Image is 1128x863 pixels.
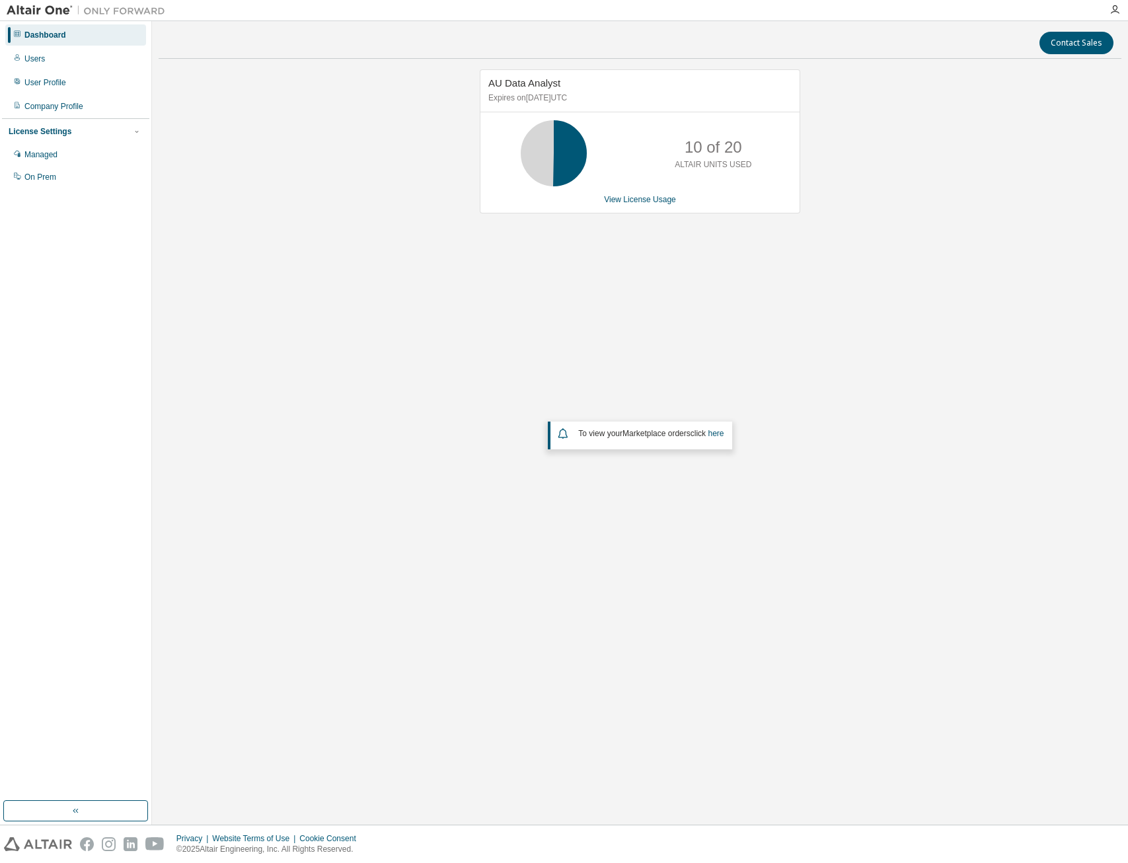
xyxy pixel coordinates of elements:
div: Users [24,54,45,64]
button: Contact Sales [1039,32,1113,54]
a: here [708,429,724,438]
div: Company Profile [24,101,83,112]
p: Expires on [DATE] UTC [488,93,788,104]
img: facebook.svg [80,837,94,851]
em: Marketplace orders [622,429,691,438]
span: AU Data Analyst [488,77,560,89]
a: View License Usage [604,195,676,204]
p: ALTAIR UNITS USED [675,159,751,170]
div: Website Terms of Use [212,833,299,844]
div: On Prem [24,172,56,182]
div: Managed [24,149,57,160]
div: License Settings [9,126,71,137]
p: © 2025 Altair Engineering, Inc. All Rights Reserved. [176,844,364,855]
img: youtube.svg [145,837,165,851]
img: instagram.svg [102,837,116,851]
p: 10 of 20 [685,136,742,159]
img: Altair One [7,4,172,17]
div: User Profile [24,77,66,88]
img: linkedin.svg [124,837,137,851]
span: To view your click [578,429,724,438]
div: Dashboard [24,30,66,40]
img: altair_logo.svg [4,837,72,851]
div: Privacy [176,833,212,844]
div: Cookie Consent [299,833,363,844]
